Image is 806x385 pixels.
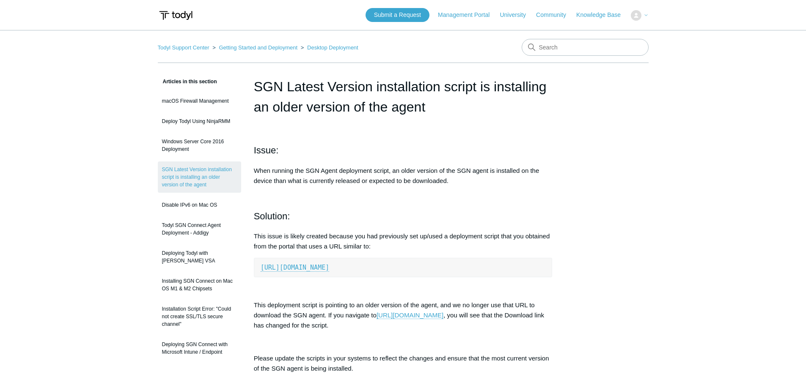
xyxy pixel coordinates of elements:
a: Todyl Support Center [158,44,209,51]
a: Management Portal [438,11,498,19]
li: Getting Started and Deployment [211,44,299,51]
a: Disable IPv6 on Mac OS [158,197,241,213]
a: Deploying SGN Connect with Microsoft Intune / Endpoint [158,336,241,360]
p: This deployment script is pointing to an older version of the agent, and we no longer use that UR... [254,300,553,330]
a: Installation Script Error: "Could not create SSL/TLS secure channel" [158,301,241,332]
p: This issue is likely created because you had previously set up/used a deployment script that you ... [254,231,553,251]
a: Windows Server Core 2016 Deployment [158,134,241,157]
p: When running the SGN Agent deployment script, an older version of the SGN agent is installed on t... [254,166,553,186]
p: Please update the scripts in your systems to reflect the changes and ensure that the most current... [254,353,553,374]
a: University [500,11,534,19]
input: Search [522,39,649,56]
a: Installing SGN Connect on Mac OS M1 & M2 Chipsets [158,273,241,297]
a: Community [536,11,575,19]
li: Desktop Deployment [299,44,358,51]
a: Getting Started and Deployment [219,44,297,51]
li: Todyl Support Center [158,44,211,51]
img: Todyl Support Center Help Center home page [158,8,194,23]
a: [URL][DOMAIN_NAME] [377,311,443,319]
h2: Solution: [254,209,553,224]
a: macOS Firewall Management [158,93,241,109]
a: Todyl SGN Connect Agent Deployment - Addigy [158,217,241,241]
a: Deploy Todyl Using NinjaRMM [158,113,241,129]
span: Articles in this section [158,79,217,85]
a: Knowledge Base [576,11,629,19]
a: SGN Latest Version installation script is installing an older version of the agent [158,161,241,193]
a: Deploying Todyl with [PERSON_NAME] VSA [158,245,241,269]
a: Submit a Request [366,8,429,22]
a: Desktop Deployment [307,44,358,51]
a: [URL][DOMAIN_NAME] [261,264,330,272]
h1: SGN Latest Version installation script is installing an older version of the agent [254,76,553,117]
h2: Issue: [254,143,553,158]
